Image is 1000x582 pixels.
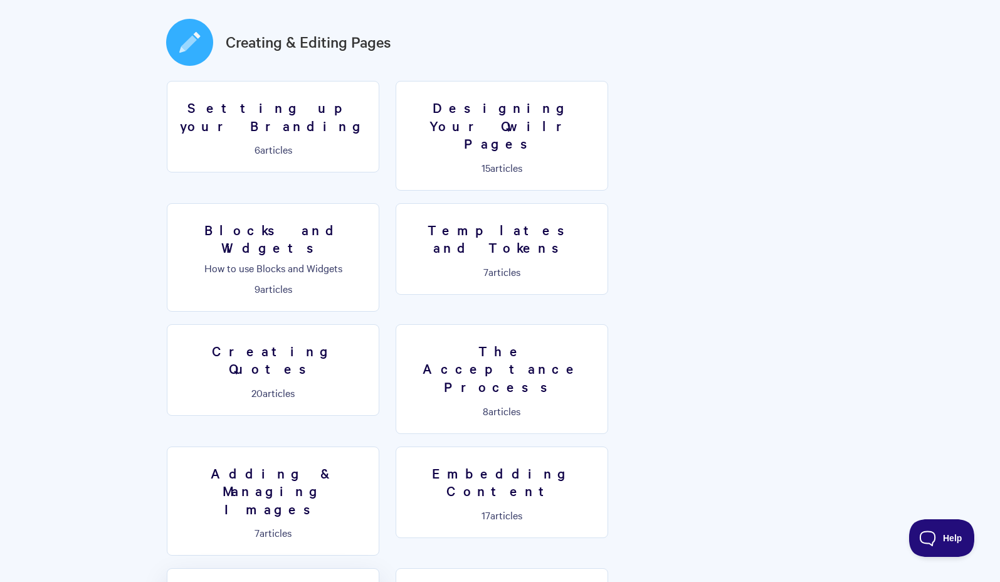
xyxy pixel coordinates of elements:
h3: Blocks and Widgets [175,221,371,257]
p: articles [175,283,371,294]
span: 9 [255,282,260,295]
a: Setting up your Branding 6articles [167,81,379,172]
p: articles [175,527,371,538]
span: 8 [483,404,488,418]
iframe: Toggle Customer Support [909,519,975,557]
p: articles [404,162,600,173]
a: Designing Your Qwilr Pages 15articles [396,81,608,191]
a: Templates and Tokens 7articles [396,203,608,295]
h3: Creating Quotes [175,342,371,378]
h3: Templates and Tokens [404,221,600,257]
p: articles [404,266,600,277]
h3: The Acceptance Process [404,342,600,396]
span: 6 [255,142,260,156]
a: Embedding Content 17articles [396,447,608,538]
a: Adding & Managing Images 7articles [167,447,379,556]
h3: Setting up your Branding [175,98,371,134]
h3: Designing Your Qwilr Pages [404,98,600,152]
a: Creating Quotes 20articles [167,324,379,416]
span: 7 [255,526,260,539]
span: 15 [482,161,490,174]
span: 17 [482,508,490,522]
a: The Acceptance Process 8articles [396,324,608,434]
span: 20 [251,386,263,399]
h3: Embedding Content [404,464,600,500]
a: Creating & Editing Pages [226,31,391,53]
p: How to use Blocks and Widgets [175,262,371,273]
span: 7 [483,265,488,278]
a: Blocks and Widgets How to use Blocks and Widgets 9articles [167,203,379,312]
h3: Adding & Managing Images [175,464,371,518]
p: articles [175,144,371,155]
p: articles [404,509,600,521]
p: articles [404,405,600,416]
p: articles [175,387,371,398]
